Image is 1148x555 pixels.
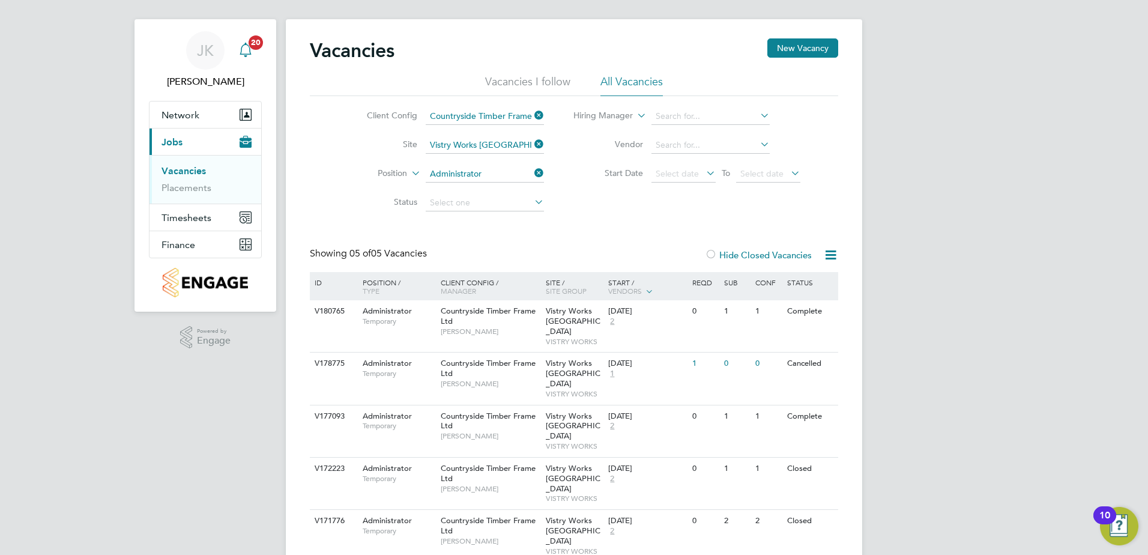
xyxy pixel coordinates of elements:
[363,358,412,368] span: Administrator
[721,458,752,480] div: 1
[784,510,836,532] div: Closed
[312,405,354,428] div: V177093
[608,411,686,422] div: [DATE]
[234,31,258,70] a: 20
[705,249,812,261] label: Hide Closed Vacancies
[546,515,600,546] span: Vistry Works [GEOGRAPHIC_DATA]
[363,515,412,526] span: Administrator
[608,306,686,317] div: [DATE]
[162,136,183,148] span: Jobs
[162,109,199,121] span: Network
[363,317,435,326] span: Temporary
[546,358,600,389] span: Vistry Works [GEOGRAPHIC_DATA]
[546,337,603,347] span: VISTRY WORKS
[363,306,412,316] span: Administrator
[721,300,752,323] div: 1
[656,168,699,179] span: Select date
[784,458,836,480] div: Closed
[338,168,407,180] label: Position
[546,306,600,336] span: Vistry Works [GEOGRAPHIC_DATA]
[441,358,536,378] span: Countryside Timber Frame Ltd
[689,353,721,375] div: 1
[150,102,261,128] button: Network
[363,526,435,536] span: Temporary
[149,31,262,89] a: JK[PERSON_NAME]
[310,38,394,62] h2: Vacancies
[426,108,544,125] input: Search for...
[162,165,206,177] a: Vacancies
[752,353,784,375] div: 0
[197,336,231,346] span: Engage
[180,326,231,349] a: Powered byEngage
[752,405,784,428] div: 1
[363,421,435,431] span: Temporary
[721,272,752,293] div: Sub
[150,231,261,258] button: Finance
[441,431,540,441] span: [PERSON_NAME]
[608,421,616,431] span: 2
[752,272,784,293] div: Conf
[426,195,544,211] input: Select one
[363,369,435,378] span: Temporary
[348,196,417,207] label: Status
[721,405,752,428] div: 1
[312,510,354,532] div: V171776
[441,327,540,336] span: [PERSON_NAME]
[574,168,643,178] label: Start Date
[1099,515,1110,531] div: 10
[608,286,642,296] span: Vendors
[363,474,435,484] span: Temporary
[752,510,784,532] div: 2
[608,474,616,484] span: 2
[784,272,836,293] div: Status
[354,272,438,301] div: Position /
[718,165,734,181] span: To
[651,108,770,125] input: Search for...
[312,272,354,293] div: ID
[197,326,231,336] span: Powered by
[150,204,261,231] button: Timesheets
[608,464,686,474] div: [DATE]
[438,272,543,301] div: Client Config /
[363,463,412,473] span: Administrator
[349,247,427,259] span: 05 Vacancies
[546,463,600,494] span: Vistry Works [GEOGRAPHIC_DATA]
[441,515,536,536] span: Countryside Timber Frame Ltd
[134,19,276,312] nav: Main navigation
[312,353,354,375] div: V178775
[149,74,262,89] span: Joy Knifton
[162,212,211,223] span: Timesheets
[608,526,616,536] span: 2
[363,286,379,296] span: Type
[312,458,354,480] div: V172223
[312,300,354,323] div: V180765
[608,359,686,369] div: [DATE]
[546,494,603,503] span: VISTRY WORKS
[441,484,540,494] span: [PERSON_NAME]
[162,182,211,193] a: Placements
[349,247,371,259] span: 05 of
[651,137,770,154] input: Search for...
[740,168,784,179] span: Select date
[426,166,544,183] input: Search for...
[441,463,536,484] span: Countryside Timber Frame Ltd
[546,389,603,399] span: VISTRY WORKS
[249,35,263,50] span: 20
[784,300,836,323] div: Complete
[600,74,663,96] li: All Vacancies
[162,239,195,250] span: Finance
[564,110,633,122] label: Hiring Manager
[441,379,540,389] span: [PERSON_NAME]
[543,272,606,301] div: Site /
[441,306,536,326] span: Countryside Timber Frame Ltd
[784,405,836,428] div: Complete
[689,405,721,428] div: 0
[767,38,838,58] button: New Vacancy
[310,247,429,260] div: Showing
[363,411,412,421] span: Administrator
[150,155,261,204] div: Jobs
[752,458,784,480] div: 1
[752,300,784,323] div: 1
[150,129,261,155] button: Jobs
[441,536,540,546] span: [PERSON_NAME]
